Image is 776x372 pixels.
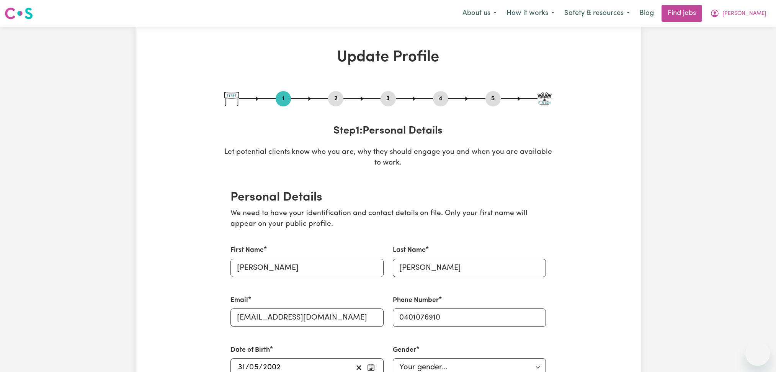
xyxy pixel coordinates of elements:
[230,190,546,205] h2: Personal Details
[249,364,254,371] span: 0
[5,5,33,22] a: Careseekers logo
[502,5,559,21] button: How it works
[393,345,416,355] label: Gender
[245,363,249,372] span: /
[259,363,263,372] span: /
[224,48,552,67] h1: Update Profile
[276,94,291,104] button: Go to step 1
[230,245,264,255] label: First Name
[662,5,702,22] a: Find jobs
[230,295,248,305] label: Email
[328,94,343,104] button: Go to step 2
[705,5,771,21] button: My Account
[224,125,552,138] h3: Step 1 : Personal Details
[224,147,552,169] p: Let potential clients know who you are, why they should engage you and when you are available to ...
[559,5,635,21] button: Safety & resources
[393,245,426,255] label: Last Name
[381,94,396,104] button: Go to step 3
[745,341,770,366] iframe: Button to launch messaging window
[485,94,501,104] button: Go to step 5
[635,5,658,22] a: Blog
[230,208,546,230] p: We need to have your identification and contact details on file. Only your first name will appear...
[433,94,448,104] button: Go to step 4
[230,345,270,355] label: Date of Birth
[457,5,502,21] button: About us
[5,7,33,20] img: Careseekers logo
[393,295,439,305] label: Phone Number
[722,10,766,18] span: [PERSON_NAME]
